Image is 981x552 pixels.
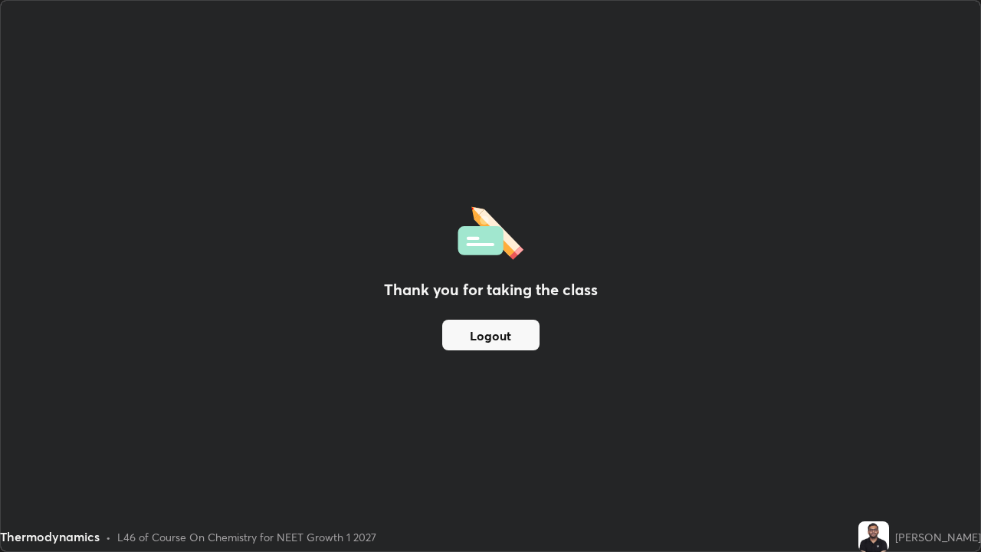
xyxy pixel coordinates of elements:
h2: Thank you for taking the class [384,278,598,301]
div: [PERSON_NAME] [895,529,981,545]
img: f6c41efb327145258bfc596793d6e4cc.jpg [858,521,889,552]
div: • [106,529,111,545]
div: L46 of Course On Chemistry for NEET Growth 1 2027 [117,529,376,545]
button: Logout [442,320,540,350]
img: offlineFeedback.1438e8b3.svg [458,202,523,260]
